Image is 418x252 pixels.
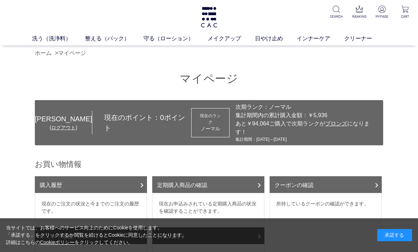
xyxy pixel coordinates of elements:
[208,34,255,43] a: メイクアップ
[377,229,412,241] div: 承諾する
[235,120,380,136] div: あと￥94,064ご購入で次期ランクが になります！
[255,34,297,43] a: 日やけ止め
[35,193,147,222] dd: 現在のご注文の状況と今までのご注文の履歴です。
[55,49,87,57] li: >
[40,239,75,245] a: Cookieポリシー
[398,14,412,19] p: CART
[51,125,76,130] a: ログアウト
[32,34,85,43] a: 洗う（洗浄料）
[35,159,383,169] h2: お買い物情報
[152,193,264,222] dd: 現在お申込みされている定期購入商品の状況を確認することができます。
[198,113,223,125] dt: 現在のランク
[235,103,380,111] div: 次期ランク：ノーマル
[198,125,223,132] div: ノーマル
[398,6,412,19] a: CART
[325,121,347,127] span: ブロンズ
[375,6,389,19] a: MYPAGE
[297,34,344,43] a: インナーケア
[92,112,191,133] div: 現在のポイント： ポイント
[352,14,366,19] p: RANKING
[152,176,264,193] a: 定期購入商品の確認
[344,34,386,43] a: クリーナー
[270,176,382,193] a: クーポンの確認
[160,114,164,121] span: 0
[200,7,218,27] img: logo
[144,34,208,43] a: 守る（ローション）
[35,71,383,86] h1: マイページ
[375,14,389,19] p: MYPAGE
[235,136,380,143] div: 集計期間：[DATE]～[DATE]
[6,224,187,246] div: 当サイトでは、お客様へのサービス向上のためにCookieを使用します。 「承諾する」をクリックするか閲覧を続けるとCookieに同意したことになります。 詳細はこちらの をクリックしてください。
[58,50,86,56] a: マイページ
[235,111,380,120] div: 集計期間内の累計購入金額：￥5,936
[329,6,343,19] a: SEARCH
[352,6,366,19] a: RANKING
[270,193,382,222] dd: 所持しているクーポンの確認ができます。
[35,50,52,56] a: ホーム
[35,114,92,124] div: [PERSON_NAME]
[329,14,343,19] p: SEARCH
[35,176,147,193] a: 購入履歴
[35,124,92,131] div: ( )
[85,34,144,43] a: 整える（パック）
